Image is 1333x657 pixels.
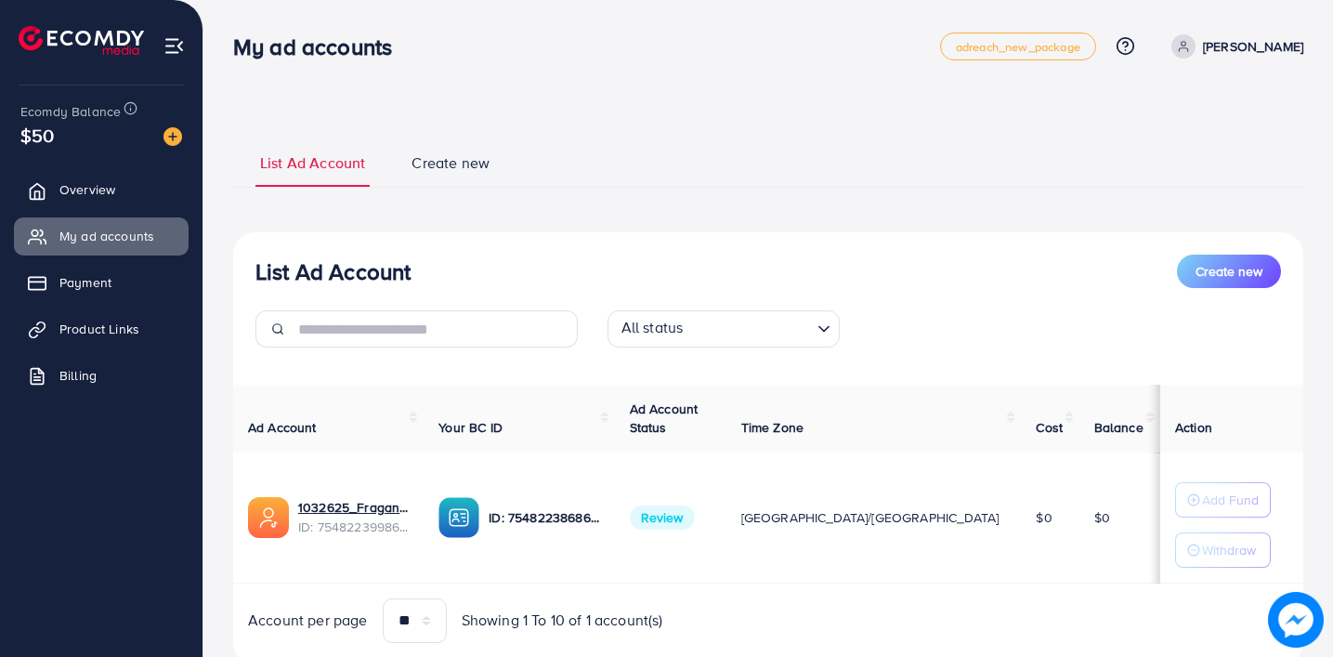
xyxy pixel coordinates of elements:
span: $0 [1094,508,1110,527]
a: My ad accounts [14,217,189,255]
span: All status [618,313,687,343]
span: Account per page [248,610,368,631]
span: $0 [1036,508,1052,527]
a: Product Links [14,310,189,348]
span: Payment [59,273,111,292]
span: Your BC ID [438,418,503,437]
a: Payment [14,264,189,301]
a: adreach_new_package [940,33,1096,60]
span: List Ad Account [260,152,365,174]
a: Overview [14,171,189,208]
span: adreach_new_package [956,41,1080,53]
button: Add Fund [1175,482,1271,518]
p: ID: 7548223868658778113 [489,506,599,529]
span: Create new [1196,262,1262,281]
h3: My ad accounts [233,33,407,60]
button: Withdraw [1175,532,1271,568]
img: logo [19,26,144,55]
span: Overview [59,180,115,199]
img: menu [163,35,185,57]
span: Ad Account [248,418,317,437]
span: Ad Account Status [630,400,699,437]
h3: List Ad Account [255,258,411,285]
span: Review [630,506,695,530]
span: Ecomdy Balance [20,102,121,121]
span: Balance [1094,418,1144,437]
p: Withdraw [1202,539,1256,561]
span: [GEOGRAPHIC_DATA]/[GEOGRAPHIC_DATA] [741,508,1000,527]
div: <span class='underline'>1032625_Fraganics 1_1757457873291</span></br>7548223998636015633 [298,498,409,536]
span: Cost [1036,418,1063,437]
a: Billing [14,357,189,394]
span: Time Zone [741,418,804,437]
img: ic-ads-acc.e4c84228.svg [248,497,289,538]
span: My ad accounts [59,227,154,245]
img: image [163,127,182,146]
span: Product Links [59,320,139,338]
input: Search for option [688,314,809,343]
a: [PERSON_NAME] [1164,34,1303,59]
span: Action [1175,418,1212,437]
span: $50 [20,122,54,149]
span: Showing 1 To 10 of 1 account(s) [462,610,663,631]
img: image [1268,592,1324,648]
p: Add Fund [1202,489,1259,511]
div: Search for option [608,310,840,348]
span: Create new [412,152,490,174]
span: Billing [59,366,97,385]
button: Create new [1177,255,1281,288]
a: 1032625_Fraganics 1_1757457873291 [298,498,409,517]
span: ID: 7548223998636015633 [298,518,409,536]
img: ic-ba-acc.ded83a64.svg [438,497,479,538]
p: [PERSON_NAME] [1203,35,1303,58]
